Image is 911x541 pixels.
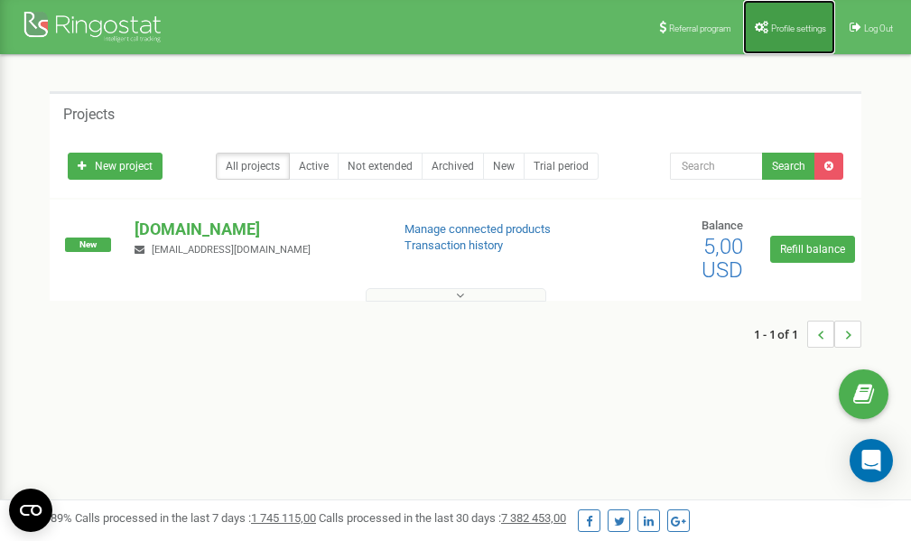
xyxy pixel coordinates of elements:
[524,153,599,180] a: Trial period
[251,511,316,525] u: 1 745 115,00
[152,244,311,256] span: [EMAIL_ADDRESS][DOMAIN_NAME]
[771,23,826,33] span: Profile settings
[501,511,566,525] u: 7 382 453,00
[319,511,566,525] span: Calls processed in the last 30 days :
[702,219,743,232] span: Balance
[864,23,893,33] span: Log Out
[216,153,290,180] a: All projects
[65,238,111,252] span: New
[850,439,893,482] div: Open Intercom Messenger
[754,303,861,366] nav: ...
[68,153,163,180] a: New project
[669,23,731,33] span: Referral program
[754,321,807,348] span: 1 - 1 of 1
[75,511,316,525] span: Calls processed in the last 7 days :
[702,234,743,283] span: 5,00 USD
[404,222,551,236] a: Manage connected products
[289,153,339,180] a: Active
[338,153,423,180] a: Not extended
[762,153,815,180] button: Search
[404,238,503,252] a: Transaction history
[770,236,855,263] a: Refill balance
[135,218,375,241] p: [DOMAIN_NAME]
[422,153,484,180] a: Archived
[9,489,52,532] button: Open CMP widget
[483,153,525,180] a: New
[670,153,763,180] input: Search
[63,107,115,123] h5: Projects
